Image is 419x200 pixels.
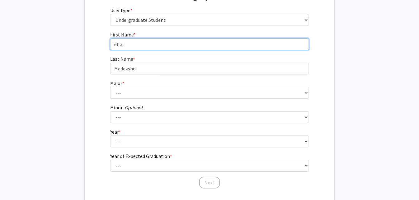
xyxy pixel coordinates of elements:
button: Next [199,177,220,188]
iframe: Chat [5,172,27,195]
label: Year [110,128,121,136]
label: Minor [110,104,143,111]
label: Year of Expected Graduation [110,152,172,160]
label: User type [110,7,132,14]
span: First Name [110,31,134,38]
label: Major [110,79,124,87]
i: - Optional [123,104,143,111]
span: Last Name [110,56,133,62]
